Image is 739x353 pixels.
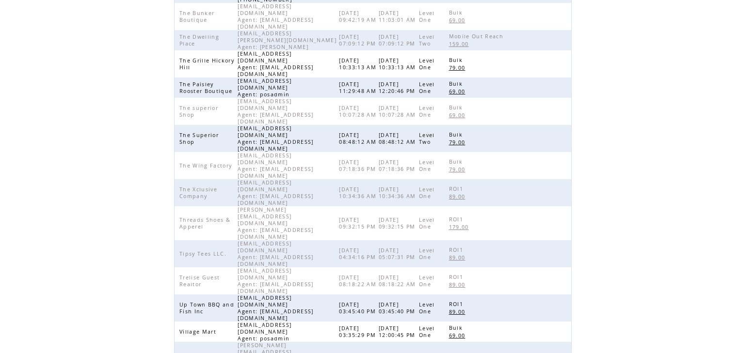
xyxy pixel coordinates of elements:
span: [DATE] 11:29:48 AM [339,81,379,94]
span: Level One [419,274,435,288]
span: 89.00 [449,193,468,200]
span: Level One [419,325,435,338]
span: The Grille Hickory Hill [179,57,234,71]
a: 69.00 [449,87,470,95]
a: 69.00 [449,331,470,339]
span: 179.00 [449,224,471,230]
span: [EMAIL_ADDRESS][DOMAIN_NAME] Agent: [EMAIL_ADDRESS][DOMAIN_NAME] [238,125,313,152]
a: 159.00 [449,40,474,48]
a: 69.00 [449,16,470,24]
span: [EMAIL_ADDRESS][DOMAIN_NAME] Agent: [EMAIL_ADDRESS][DOMAIN_NAME] [238,152,313,179]
span: [DATE] 12:20:46 PM [379,81,418,94]
span: [EMAIL_ADDRESS][DOMAIN_NAME] Agent: [EMAIL_ADDRESS][DOMAIN_NAME] [238,179,313,206]
span: Bulk [449,57,465,63]
span: [DATE] 08:18:22 AM [339,274,379,288]
span: [EMAIL_ADDRESS][DOMAIN_NAME] Agent: [EMAIL_ADDRESS][DOMAIN_NAME] [238,267,313,294]
span: 79.00 [449,166,468,173]
span: [DATE] 03:45:40 PM [339,301,378,315]
a: 79.00 [449,63,470,72]
span: Bulk [449,324,465,331]
span: [DATE] 05:07:31 PM [379,247,418,261]
span: Tipsy Tees LLC. [179,250,229,257]
span: ROI1 [449,216,466,223]
span: [DATE] 03:35:29 PM [339,325,378,338]
span: The Superior Shop [179,132,219,145]
span: [DATE] 10:07:28 AM [339,105,379,118]
span: [DATE] 11:03:01 AM [379,10,418,23]
span: [DATE] 07:18:36 PM [339,159,378,172]
a: 89.00 [449,192,470,200]
span: [DATE] 07:09:12 PM [379,33,418,47]
span: 69.00 [449,332,468,339]
span: [EMAIL_ADDRESS][DOMAIN_NAME] Agent: posadmin [238,77,292,98]
a: 179.00 [449,223,474,231]
span: [DATE] 07:09:12 PM [339,33,378,47]
span: [DATE] 08:18:22 AM [379,274,418,288]
span: [DATE] 10:33:13 AM [339,57,379,71]
span: The Xclusive Company [179,186,217,200]
span: ROI1 [449,246,466,253]
span: 79.00 [449,139,468,146]
span: Bulk [449,158,465,165]
span: Level One [419,159,435,172]
span: [PERSON_NAME][EMAIL_ADDRESS][DOMAIN_NAME] Agent: [EMAIL_ADDRESS][DOMAIN_NAME] [238,206,313,240]
span: Level One [419,186,435,200]
span: [EMAIL_ADDRESS][DOMAIN_NAME] Agent: [EMAIL_ADDRESS][DOMAIN_NAME] [238,50,313,77]
span: Bulk [449,131,465,138]
span: [DATE] 08:48:12 AM [379,132,418,145]
span: Level Two [419,132,435,145]
span: [DATE] 12:00:45 PM [379,325,418,338]
span: Trelise Guest Realtor [179,274,220,288]
span: [DATE] 10:34:36 AM [379,186,418,200]
span: Level One [419,10,435,23]
span: 159.00 [449,41,471,47]
span: Threads Shoes & Apperel [179,216,230,230]
span: Level One [419,301,435,315]
span: Village Mart [179,328,219,335]
a: 79.00 [449,138,470,146]
span: [DATE] 09:42:19 AM [339,10,379,23]
a: 69.00 [449,111,470,119]
span: ROI1 [449,301,466,307]
span: [DATE] 09:32:15 PM [339,216,378,230]
a: 89.00 [449,280,470,289]
span: 69.00 [449,88,468,95]
span: [EMAIL_ADDRESS][DOMAIN_NAME] Agent: [EMAIL_ADDRESS][DOMAIN_NAME] [238,240,313,267]
span: 89.00 [449,281,468,288]
span: Up Town BBQ and Fish Inc [179,301,234,315]
span: [EMAIL_ADDRESS][DOMAIN_NAME] Agent: posadmin [238,322,292,342]
span: [DATE] 08:48:12 AM [339,132,379,145]
span: Mobile Out Reach [449,33,506,40]
span: Bulk [449,9,465,16]
span: ROI1 [449,185,466,192]
span: [EMAIL_ADDRESS][DOMAIN_NAME] Agent: [EMAIL_ADDRESS][DOMAIN_NAME] [238,98,313,125]
a: 79.00 [449,165,470,173]
span: [DATE] 10:33:13 AM [379,57,418,71]
span: The Paisley Rooster Boutique [179,81,235,94]
span: 69.00 [449,17,468,24]
span: Level One [419,105,435,118]
span: Level Two [419,33,435,47]
span: [DATE] 10:07:28 AM [379,105,418,118]
span: [EMAIL_ADDRESS][DOMAIN_NAME] Agent: [EMAIL_ADDRESS][DOMAIN_NAME] [238,294,313,322]
span: [DATE] 10:34:36 AM [339,186,379,200]
span: 69.00 [449,112,468,119]
span: The Dwelling Place [179,33,219,47]
span: [DATE] 04:34:16 PM [339,247,378,261]
span: 89.00 [449,254,468,261]
span: Level One [419,81,435,94]
span: Level One [419,57,435,71]
span: Bulk [449,104,465,111]
span: 79.00 [449,64,468,71]
a: 89.00 [449,253,470,261]
span: Bulk [449,80,465,87]
span: The Bunker Boutique [179,10,214,23]
a: 89.00 [449,307,470,316]
span: [EMAIL_ADDRESS][PERSON_NAME][DOMAIN_NAME] Agent: [PERSON_NAME] [238,30,337,50]
span: ROI1 [449,274,466,280]
span: 89.00 [449,308,468,315]
span: Level One [419,247,435,261]
span: [EMAIL_ADDRESS][DOMAIN_NAME] Agent: [EMAIL_ADDRESS][DOMAIN_NAME] [238,3,313,30]
span: The superior Shop [179,105,218,118]
span: [DATE] 09:32:15 PM [379,216,418,230]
